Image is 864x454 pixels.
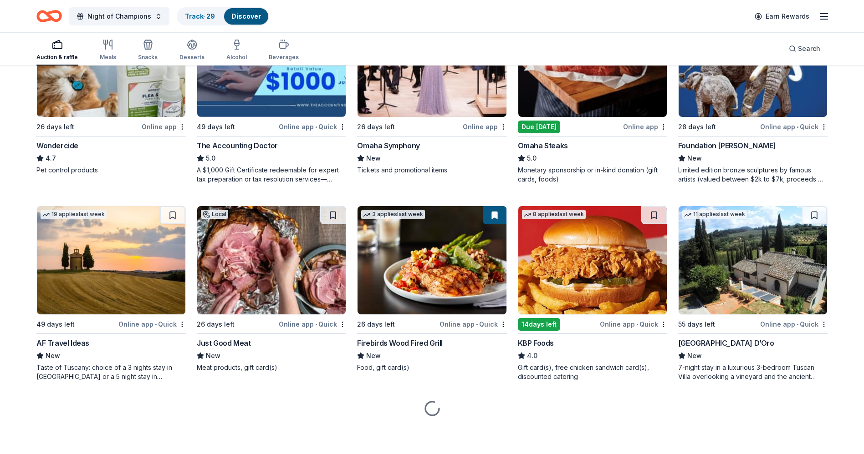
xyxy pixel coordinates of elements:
div: Online app [142,121,186,132]
button: Night of Champions [69,7,169,25]
div: Local [201,210,228,219]
div: 28 days left [678,121,716,132]
a: Track· 29 [185,12,215,20]
div: Due [DATE] [518,121,560,133]
div: 11 applies last week [682,210,747,219]
span: New [366,153,381,164]
span: • [797,321,798,328]
div: Snacks [138,54,158,61]
button: Beverages [269,35,299,66]
span: 4.0 [527,350,537,361]
div: 14 days left [518,318,560,331]
span: • [155,321,157,328]
a: Discover [231,12,261,20]
div: KBP Foods [518,338,554,348]
img: Image for Firebirds Wood Fired Grill [358,206,506,314]
span: • [315,123,317,131]
span: New [687,350,702,361]
img: Image for AF Travel Ideas [37,206,185,314]
div: Firebirds Wood Fired Grill [357,338,443,348]
div: 26 days left [197,319,235,330]
img: Image for Villa Sogni D’Oro [679,206,827,314]
div: 49 days left [36,319,75,330]
span: • [636,321,638,328]
div: Online app Quick [440,318,507,330]
button: Alcohol [226,35,247,66]
button: Desserts [179,35,204,66]
a: Image for Just Good MeatLocal26 days leftOnline app•QuickJust Good MeatNewMeat products, gift car... [197,206,346,372]
div: Online app Quick [600,318,667,330]
div: Food, gift card(s) [357,363,506,372]
span: • [476,321,478,328]
a: Image for Omaha Steaks 3 applieslast weekDue [DATE]Online appOmaha Steaks5.0Monetary sponsorship ... [518,8,667,184]
span: New [366,350,381,361]
div: 8 applies last week [522,210,586,219]
div: Omaha Steaks [518,140,568,151]
div: 26 days left [357,319,395,330]
div: Online app Quick [760,121,828,132]
a: Image for AF Travel Ideas19 applieslast week49 days leftOnline app•QuickAF Travel IdeasNewTaste o... [36,206,186,381]
div: Limited edition bronze sculptures by famous artists (valued between $2k to $7k; proceeds will spl... [678,166,828,184]
div: Online app Quick [760,318,828,330]
img: Image for KBP Foods [518,206,667,314]
span: New [206,350,220,361]
div: Meat products, gift card(s) [197,363,346,372]
button: Search [782,40,828,58]
span: 5.0 [527,153,537,164]
span: 5.0 [206,153,215,164]
div: Online app Quick [279,318,346,330]
div: Desserts [179,54,204,61]
a: Image for Foundation Michelangelo5 applieslast week28 days leftOnline app•QuickFoundation [PERSON... [678,8,828,184]
a: Image for Omaha SymphonyLocal26 days leftOnline appOmaha SymphonyNewTickets and promotional items [357,8,506,175]
span: New [46,350,60,361]
div: Online app [463,121,507,132]
span: • [315,321,317,328]
a: Image for KBP Foods8 applieslast week14days leftOnline app•QuickKBP Foods4.0Gift card(s), free ch... [518,206,667,381]
a: Home [36,5,62,27]
span: Night of Champions [87,11,151,22]
div: 7-night stay in a luxurious 3-bedroom Tuscan Villa overlooking a vineyard and the ancient walled ... [678,363,828,381]
div: Pet control products [36,166,186,175]
div: Taste of Tuscany: choice of a 3 nights stay in [GEOGRAPHIC_DATA] or a 5 night stay in [GEOGRAPHIC... [36,363,186,381]
div: 3 applies last week [361,210,425,219]
div: 49 days left [197,121,235,132]
div: A $1,000 Gift Certificate redeemable for expert tax preparation or tax resolution services—recipi... [197,166,346,184]
div: Meals [100,54,116,61]
div: Online app [623,121,667,132]
div: Beverages [269,54,299,61]
a: Image for Wondercide7 applieslast week26 days leftOnline appWondercide4.7Pet control products [36,8,186,175]
div: Wondercide [36,140,78,151]
div: 55 days left [678,319,715,330]
div: Auction & raffle [36,54,78,61]
div: Alcohol [226,54,247,61]
a: Image for Firebirds Wood Fired Grill3 applieslast week26 days leftOnline app•QuickFirebirds Wood ... [357,206,506,372]
div: Gift card(s), free chicken sandwich card(s), discounted catering [518,363,667,381]
span: Search [798,43,820,54]
div: 19 applies last week [41,210,107,219]
span: 4.7 [46,153,56,164]
div: Online app Quick [118,318,186,330]
div: Tickets and promotional items [357,166,506,175]
div: 26 days left [357,121,395,132]
img: Image for Just Good Meat [197,206,346,314]
div: AF Travel Ideas [36,338,89,348]
div: Just Good Meat [197,338,251,348]
div: Monetary sponsorship or in-kind donation (gift cards, foods) [518,166,667,184]
div: [GEOGRAPHIC_DATA] D’Oro [678,338,774,348]
div: Foundation [PERSON_NAME] [678,140,776,151]
button: Auction & raffle [36,35,78,66]
button: Meals [100,35,116,66]
span: New [687,153,702,164]
span: • [797,123,798,131]
div: 26 days left [36,121,74,132]
button: Track· 29Discover [177,7,269,25]
button: Snacks [138,35,158,66]
div: Online app Quick [279,121,346,132]
div: The Accounting Doctor [197,140,278,151]
a: Image for Villa Sogni D’Oro11 applieslast week55 days leftOnline app•Quick[GEOGRAPHIC_DATA] D’Oro... [678,206,828,381]
a: Image for The Accounting DoctorTop rated33 applieslast week49 days leftOnline app•QuickThe Accoun... [197,8,346,184]
a: Earn Rewards [749,8,815,25]
div: Omaha Symphony [357,140,419,151]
